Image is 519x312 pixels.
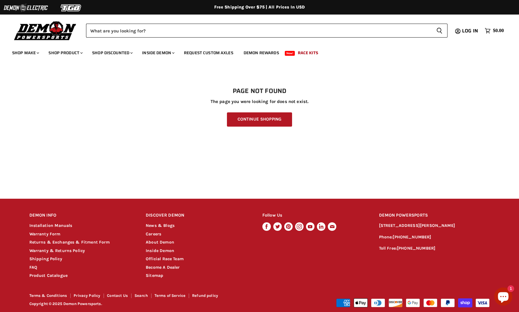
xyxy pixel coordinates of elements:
a: Become A Dealer [146,265,180,270]
p: [STREET_ADDRESS][PERSON_NAME] [379,222,490,229]
img: Demon Powersports [12,20,78,41]
nav: Footer [29,294,260,300]
button: Search [431,24,447,38]
inbox-online-store-chat: Shopify online store chat [492,287,514,307]
a: Terms & Conditions [29,293,67,298]
a: [PHONE_NUMBER] [397,246,435,251]
a: Privacy Policy [74,293,100,298]
a: Request Custom Axles [179,47,238,59]
p: Toll Free: [379,245,490,252]
ul: Main menu [8,44,502,59]
h1: Page not found [29,88,490,95]
a: Returns & Exchanges & Fitment Form [29,240,110,245]
a: Shop Discounted [88,47,136,59]
a: Shipping Policy [29,256,62,261]
h2: Follow Us [262,208,368,223]
input: Search [86,24,431,38]
a: Official Race Team [146,256,184,261]
a: Log in [459,28,482,34]
a: Installation Manuals [29,223,72,228]
a: $0.00 [482,26,507,35]
a: Race Kits [293,47,323,59]
h2: DISCOVER DEMON [146,208,251,223]
a: Inside Demon [138,47,178,59]
span: $0.00 [493,28,504,34]
a: Warranty Form [29,231,61,237]
a: Warranty & Returns Policy [29,248,85,253]
a: Continue Shopping [227,112,292,127]
span: New! [285,51,295,56]
h2: DEMON POWERSPORTS [379,208,490,223]
a: FAQ [29,265,37,270]
p: Phone: [379,234,490,241]
a: [PHONE_NUMBER] [393,234,431,240]
a: Terms of Service [155,293,185,298]
a: About Demon [146,240,174,245]
div: Free Shipping Over $75 | All Prices In USD [17,5,502,10]
a: Shop Make [8,47,43,59]
p: The page you were looking for does not exist. [29,99,490,104]
a: Careers [146,231,161,237]
h2: DEMON INFO [29,208,135,223]
p: Copyright © 2025 Demon Powersports. [29,302,260,306]
a: Product Catalogue [29,273,68,278]
a: Shop Product [44,47,86,59]
a: Search [135,293,148,298]
a: Sitemap [146,273,163,278]
span: Log in [462,27,478,35]
form: Product [86,24,447,38]
img: Demon Electric Logo 2 [3,2,48,14]
img: TGB Logo 2 [48,2,94,14]
a: Demon Rewards [239,47,284,59]
a: Refund policy [192,293,218,298]
a: Contact Us [107,293,128,298]
a: News & Blogs [146,223,175,228]
a: Inside Demon [146,248,174,253]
